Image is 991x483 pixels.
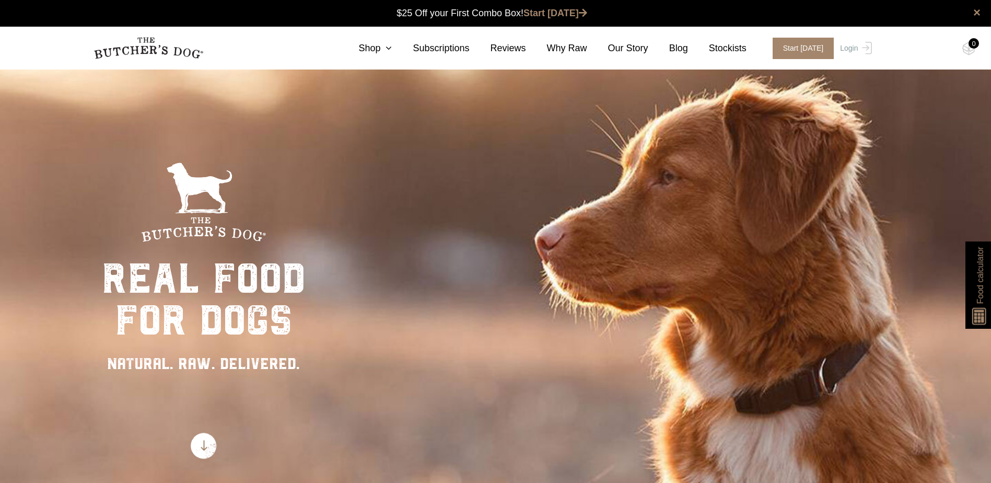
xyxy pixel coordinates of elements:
span: Start [DATE] [773,38,834,59]
a: Shop [337,41,392,55]
a: Our Story [587,41,648,55]
a: Stockists [688,41,747,55]
a: Reviews [470,41,526,55]
a: Login [837,38,871,59]
img: TBD_Cart-Empty.png [962,42,975,55]
a: Subscriptions [392,41,469,55]
a: Why Raw [526,41,587,55]
a: Blog [648,41,688,55]
div: 0 [969,38,979,49]
a: Start [DATE] [523,8,587,18]
span: Food calculator [974,247,986,304]
a: close [973,6,981,19]
div: real food for dogs [102,258,306,341]
div: NATURAL. RAW. DELIVERED. [102,352,306,375]
a: Start [DATE] [762,38,838,59]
